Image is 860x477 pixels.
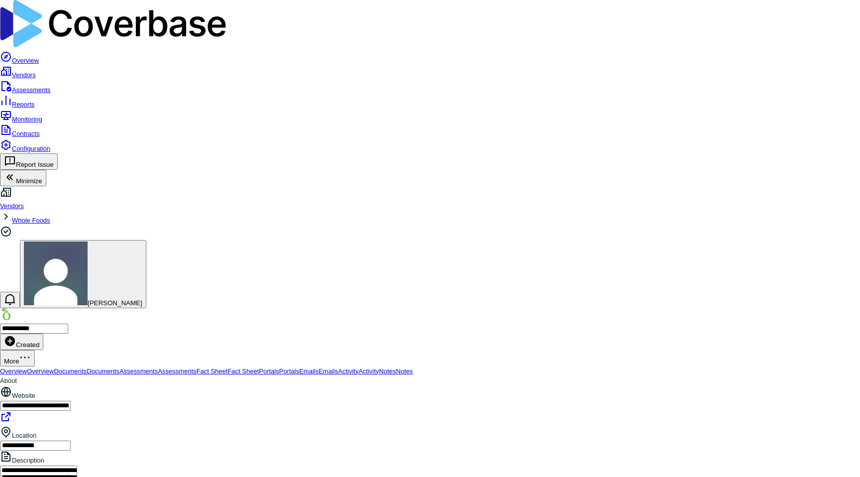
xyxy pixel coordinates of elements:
[24,241,88,305] img: Lili Jiang avatar
[12,457,44,464] span: Description
[88,299,142,307] span: [PERSON_NAME]
[27,367,54,375] span: Overview
[227,367,259,375] span: Fact Sheet
[338,367,358,375] span: Activity
[4,341,39,349] span: Created
[259,367,279,375] span: Portals
[197,367,228,375] span: Fact Sheet
[54,367,87,375] span: Documents
[12,432,36,439] span: Location
[319,367,338,375] span: Emails
[396,367,413,375] span: Notes
[379,367,396,375] span: Notes
[158,367,196,375] span: Assessments
[119,367,158,375] span: Assessments
[12,392,35,399] span: Website
[12,217,50,224] a: Whole Foods
[279,367,299,375] span: Portals
[87,367,119,375] span: Documents
[299,367,319,375] span: Emails
[358,367,379,375] span: Activity
[20,240,146,308] button: Lili Jiang avatar[PERSON_NAME]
